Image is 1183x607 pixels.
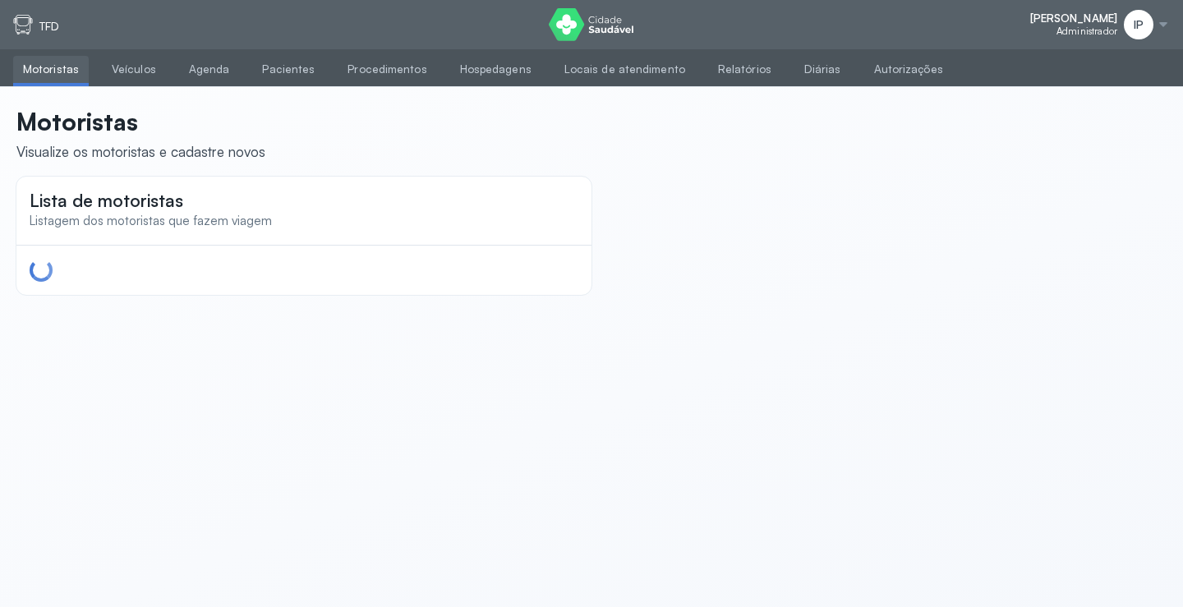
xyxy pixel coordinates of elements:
[1134,18,1144,32] span: IP
[13,15,33,34] img: tfd.svg
[16,143,265,160] div: Visualize os motoristas e cadastre novos
[39,20,59,34] p: TFD
[794,56,851,83] a: Diárias
[864,56,953,83] a: Autorizações
[30,190,183,211] span: Lista de motoristas
[16,107,265,136] p: Motoristas
[179,56,240,83] a: Agenda
[555,56,695,83] a: Locais de atendimento
[450,56,541,83] a: Hospedagens
[1056,25,1117,37] span: Administrador
[30,213,272,228] span: Listagem dos motoristas que fazem viagem
[13,56,89,83] a: Motoristas
[252,56,325,83] a: Pacientes
[338,56,436,83] a: Procedimentos
[102,56,166,83] a: Veículos
[549,8,633,41] img: logo do Cidade Saudável
[708,56,781,83] a: Relatórios
[1030,11,1117,25] span: [PERSON_NAME]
